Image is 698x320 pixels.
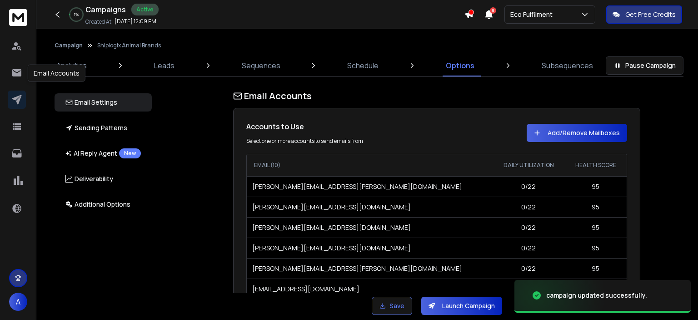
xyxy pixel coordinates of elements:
[625,10,676,19] p: Get Free Credits
[131,4,159,15] div: Active
[236,55,286,76] a: Sequences
[9,293,27,311] button: A
[536,55,598,76] a: Subsequences
[65,98,117,107] p: Email Settings
[242,60,280,71] p: Sequences
[154,60,174,71] p: Leads
[233,90,640,102] h1: Email Accounts
[546,291,647,300] div: campaign updated successfully.
[606,5,682,24] button: Get Free Credits
[446,60,474,71] p: Options
[97,42,161,49] p: Shiplogix Animal Brands
[85,18,113,25] p: Created At:
[510,10,556,19] p: Eco Fulfilment
[55,93,152,112] button: Email Settings
[55,42,83,49] button: Campaign
[56,60,87,71] p: Analytics
[490,7,496,14] span: 8
[542,60,593,71] p: Subsequences
[85,4,126,15] h1: Campaigns
[115,18,156,25] p: [DATE] 12:09 PM
[51,55,92,76] a: Analytics
[347,60,379,71] p: Schedule
[28,65,85,82] div: Email Accounts
[74,12,79,17] p: 1 %
[342,55,384,76] a: Schedule
[606,56,683,75] button: Pause Campaign
[440,55,480,76] a: Options
[149,55,180,76] a: Leads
